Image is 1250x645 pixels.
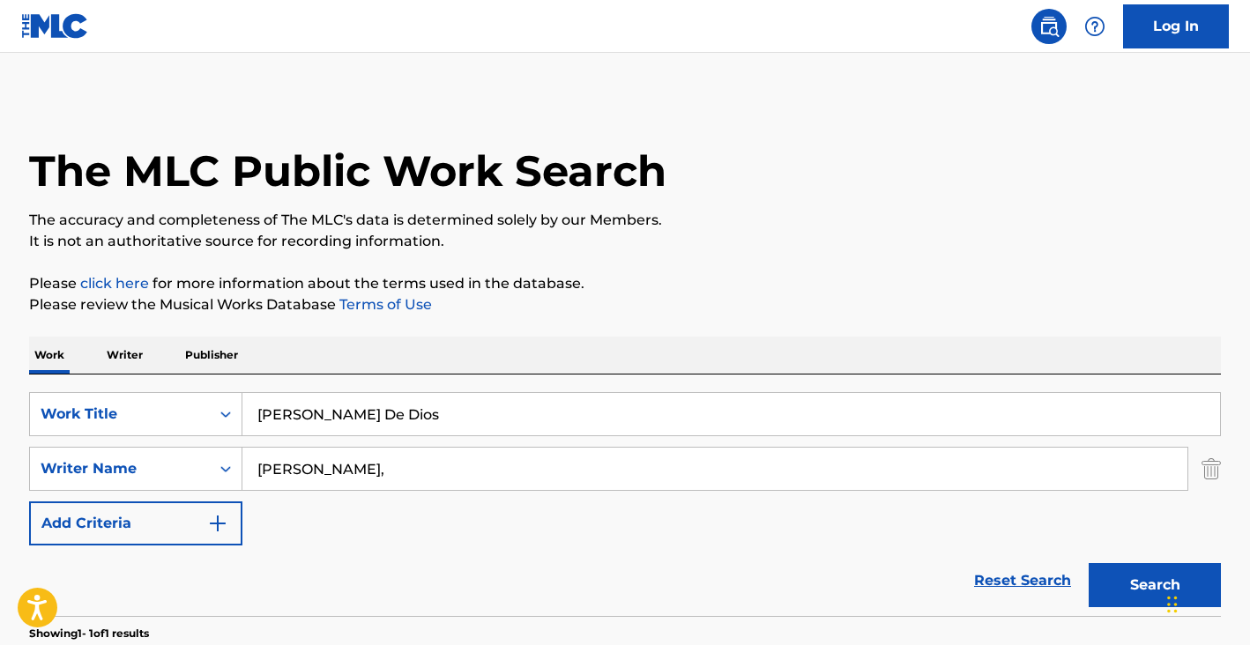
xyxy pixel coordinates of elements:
img: help [1084,16,1105,37]
p: The accuracy and completeness of The MLC's data is determined solely by our Members. [29,210,1221,231]
p: Showing 1 - 1 of 1 results [29,626,149,641]
div: Drag [1167,578,1178,631]
div: Writer Name [41,458,199,479]
a: Log In [1123,4,1229,48]
form: Search Form [29,392,1221,616]
iframe: Chat Widget [1162,560,1250,645]
button: Search [1089,563,1221,607]
a: Public Search [1031,9,1067,44]
img: Delete Criterion [1202,447,1221,491]
img: search [1038,16,1060,37]
p: Please for more information about the terms used in the database. [29,273,1221,294]
p: It is not an authoritative source for recording information. [29,231,1221,252]
img: MLC Logo [21,13,89,39]
p: Please review the Musical Works Database [29,294,1221,315]
p: Publisher [180,337,243,374]
div: Help [1077,9,1112,44]
div: Work Title [41,404,199,425]
h1: The MLC Public Work Search [29,145,666,197]
button: Add Criteria [29,501,242,545]
a: click here [80,275,149,292]
img: 9d2ae6d4665cec9f34b9.svg [207,513,228,534]
p: Writer [101,337,148,374]
a: Terms of Use [336,296,432,313]
p: Work [29,337,70,374]
a: Reset Search [965,561,1080,600]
